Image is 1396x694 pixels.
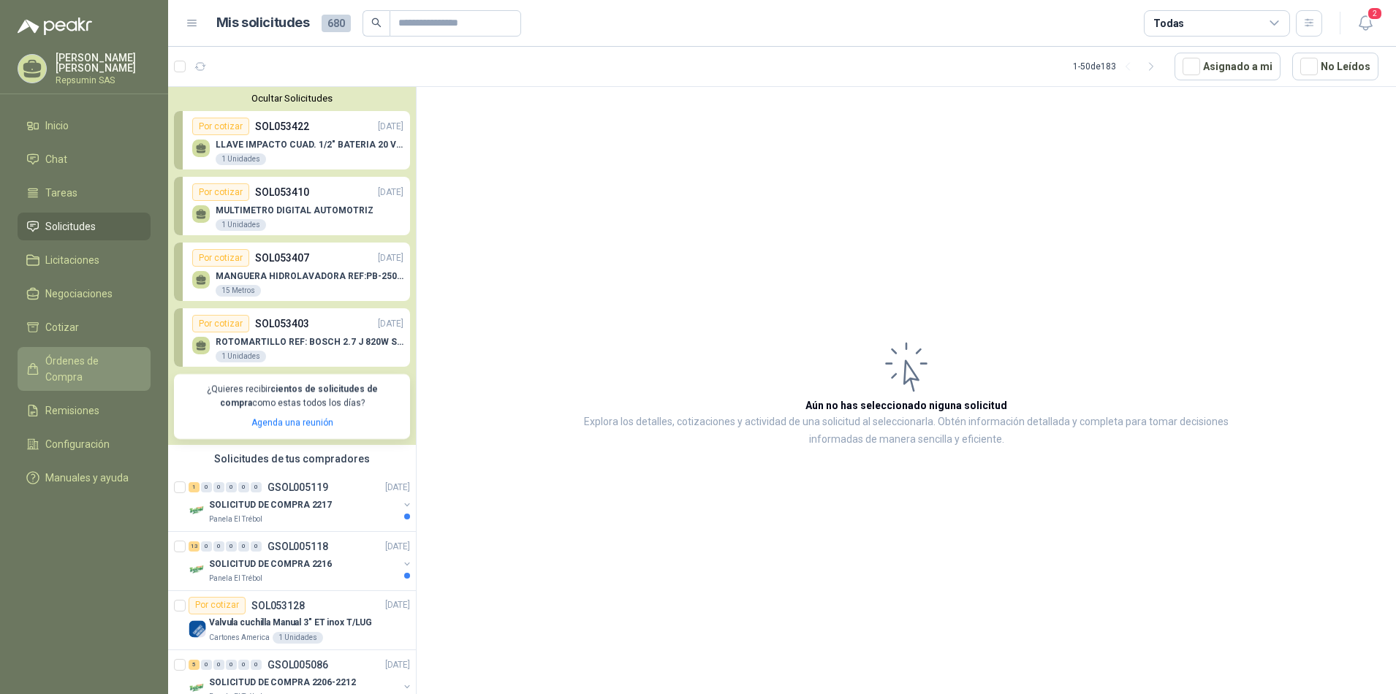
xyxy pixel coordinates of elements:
div: Ocultar SolicitudesPor cotizarSOL053422[DATE] LLAVE IMPACTO CUAD. 1/2" BATERIA 20 VOLT1 UnidadesP... [168,87,416,445]
p: SOL053410 [255,184,309,200]
p: MULTIMETRO DIGITAL AUTOMOTRIZ [216,205,373,216]
div: 1 [189,482,200,492]
a: Tareas [18,179,151,207]
p: SOL053403 [255,316,309,332]
a: 1 0 0 0 0 0 GSOL005119[DATE] Company LogoSOLICITUD DE COMPRA 2217Panela El Trébol [189,478,413,525]
p: Valvula cuchilla Manual 3" ET inox T/LUG [209,616,372,630]
div: 0 [201,541,212,552]
div: 0 [238,541,249,552]
div: 0 [226,541,237,552]
a: Licitaciones [18,246,151,274]
a: Por cotizarSOL053410[DATE] MULTIMETRO DIGITAL AUTOMOTRIZ1 Unidades [174,177,410,235]
p: [DATE] [385,598,410,612]
div: 0 [251,660,262,670]
div: 1 Unidades [216,351,266,362]
button: 2 [1352,10,1378,37]
a: Órdenes de Compra [18,347,151,391]
div: Por cotizar [192,183,249,201]
p: [DATE] [385,480,410,494]
div: 15 Metros [216,285,261,297]
p: GSOL005118 [268,541,328,552]
p: [DATE] [378,120,403,134]
span: Chat [45,151,67,167]
div: 0 [213,660,224,670]
img: Company Logo [189,561,206,579]
div: Por cotizar [192,249,249,267]
a: Por cotizarSOL053422[DATE] LLAVE IMPACTO CUAD. 1/2" BATERIA 20 VOLT1 Unidades [174,111,410,169]
p: GSOL005086 [268,660,328,670]
p: SOLICITUD DE COMPRA 2206-2212 [209,675,356,689]
div: 0 [226,660,237,670]
a: Configuración [18,430,151,458]
span: Configuración [45,436,110,452]
div: 0 [238,660,249,670]
a: Solicitudes [18,213,151,240]
span: Solicitudes [45,218,96,234]
img: Logo peakr [18,18,92,35]
div: Por cotizar [192,118,249,135]
p: [DATE] [385,539,410,553]
a: 13 0 0 0 0 0 GSOL005118[DATE] Company LogoSOLICITUD DE COMPRA 2216Panela El Trébol [189,538,413,584]
span: Tareas [45,185,77,201]
a: Inicio [18,112,151,140]
button: Asignado a mi [1175,53,1281,80]
a: Por cotizarSOL053128[DATE] Company LogoValvula cuchilla Manual 3" ET inox T/LUGCartones America1 ... [168,591,416,650]
span: 680 [322,15,351,32]
div: 1 - 50 de 183 [1073,55,1163,78]
p: ROTOMARTILLO REF: BOSCH 2.7 J 820W SDS [216,337,403,347]
img: Company Logo [189,502,206,519]
p: SOL053407 [255,250,309,266]
p: SOLICITUD DE COMPRA 2216 [209,557,332,571]
span: Remisiones [45,403,99,419]
div: Por cotizar [192,315,249,332]
div: 1 Unidades [216,219,266,231]
button: No Leídos [1292,53,1378,80]
a: Negociaciones [18,280,151,308]
div: 0 [213,541,224,552]
a: Chat [18,145,151,173]
span: 2 [1367,7,1383,20]
p: SOL053422 [255,118,309,134]
div: 0 [251,541,262,552]
p: ¿Quieres recibir como estas todos los días? [183,383,401,411]
span: Negociaciones [45,286,113,302]
span: search [371,18,382,28]
a: Cotizar [18,313,151,341]
p: [DATE] [378,251,403,265]
p: MANGUERA HIDROLAVADORA REF:PB-2500-5T [216,271,403,281]
div: 5 [189,660,200,670]
div: 0 [251,482,262,492]
span: Manuales y ayuda [45,470,129,486]
div: 1 Unidades [216,153,266,165]
span: Inicio [45,118,69,134]
p: Repsumin SAS [56,76,151,85]
span: Licitaciones [45,252,99,268]
div: 0 [201,482,212,492]
p: [DATE] [378,186,403,199]
div: 0 [201,660,212,670]
div: Todas [1153,15,1184,31]
span: Órdenes de Compra [45,353,137,385]
p: LLAVE IMPACTO CUAD. 1/2" BATERIA 20 VOLT [216,140,403,150]
a: Remisiones [18,397,151,424]
div: 0 [238,482,249,492]
div: Por cotizar [189,597,246,614]
div: 13 [189,541,200,552]
div: 0 [213,482,224,492]
a: Por cotizarSOL053403[DATE] ROTOMARTILLO REF: BOSCH 2.7 J 820W SDS1 Unidades [174,308,410,367]
div: 0 [226,482,237,492]
p: GSOL005119 [268,482,328,492]
p: [DATE] [385,657,410,671]
p: Panela El Trébol [209,573,262,584]
p: Panela El Trébol [209,514,262,525]
img: Company Logo [189,620,206,638]
button: Ocultar Solicitudes [174,93,410,104]
p: [DATE] [378,317,403,331]
h3: Aún no has seleccionado niguna solicitud [805,397,1007,413]
div: Solicitudes de tus compradores [168,445,416,473]
b: cientos de solicitudes de compra [220,384,378,408]
h1: Mis solicitudes [216,12,310,34]
p: SOLICITUD DE COMPRA 2217 [209,497,332,511]
p: Explora los detalles, cotizaciones y actividad de una solicitud al seleccionarla. Obtén informaci... [563,413,1250,449]
div: 1 Unidades [273,632,323,644]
